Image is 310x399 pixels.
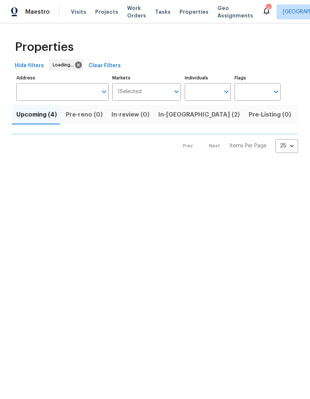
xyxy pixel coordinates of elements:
[16,109,57,120] span: Upcoming (4)
[88,61,121,71] span: Clear Filters
[112,109,149,120] span: In-review (0)
[117,89,142,95] span: 1 Selected
[155,9,171,14] span: Tasks
[112,76,181,80] label: Markets
[95,8,118,16] span: Projects
[16,76,109,80] label: Address
[127,4,146,19] span: Work Orders
[12,59,47,73] button: Hide filters
[271,86,281,97] button: Open
[53,61,77,69] span: Loading...
[185,76,231,80] label: Individuals
[66,109,103,120] span: Pre-reno (0)
[266,4,271,12] div: 4
[176,139,298,153] nav: Pagination Navigation
[235,76,281,80] label: Flags
[221,86,232,97] button: Open
[217,4,253,19] span: Geo Assignments
[15,43,74,51] span: Properties
[49,59,83,71] div: Loading...
[99,86,109,97] button: Open
[249,109,291,120] span: Pre-Listing (0)
[15,61,44,71] span: Hide filters
[275,136,298,156] div: 25
[25,8,50,16] span: Maestro
[171,86,182,97] button: Open
[229,142,267,150] p: Items Per Page
[158,109,240,120] span: In-[GEOGRAPHIC_DATA] (2)
[71,8,86,16] span: Visits
[85,59,124,73] button: Clear Filters
[180,8,209,16] span: Properties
